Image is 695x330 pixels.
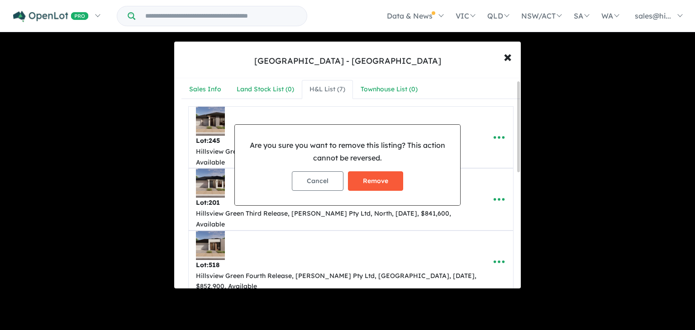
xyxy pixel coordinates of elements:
[635,11,671,20] span: sales@hi...
[242,139,453,164] p: Are you sure you want to remove this listing? This action cannot be reversed.
[292,171,343,191] button: Cancel
[348,171,403,191] button: Remove
[137,6,305,26] input: Try estate name, suburb, builder or developer
[13,11,89,22] img: Openlot PRO Logo White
